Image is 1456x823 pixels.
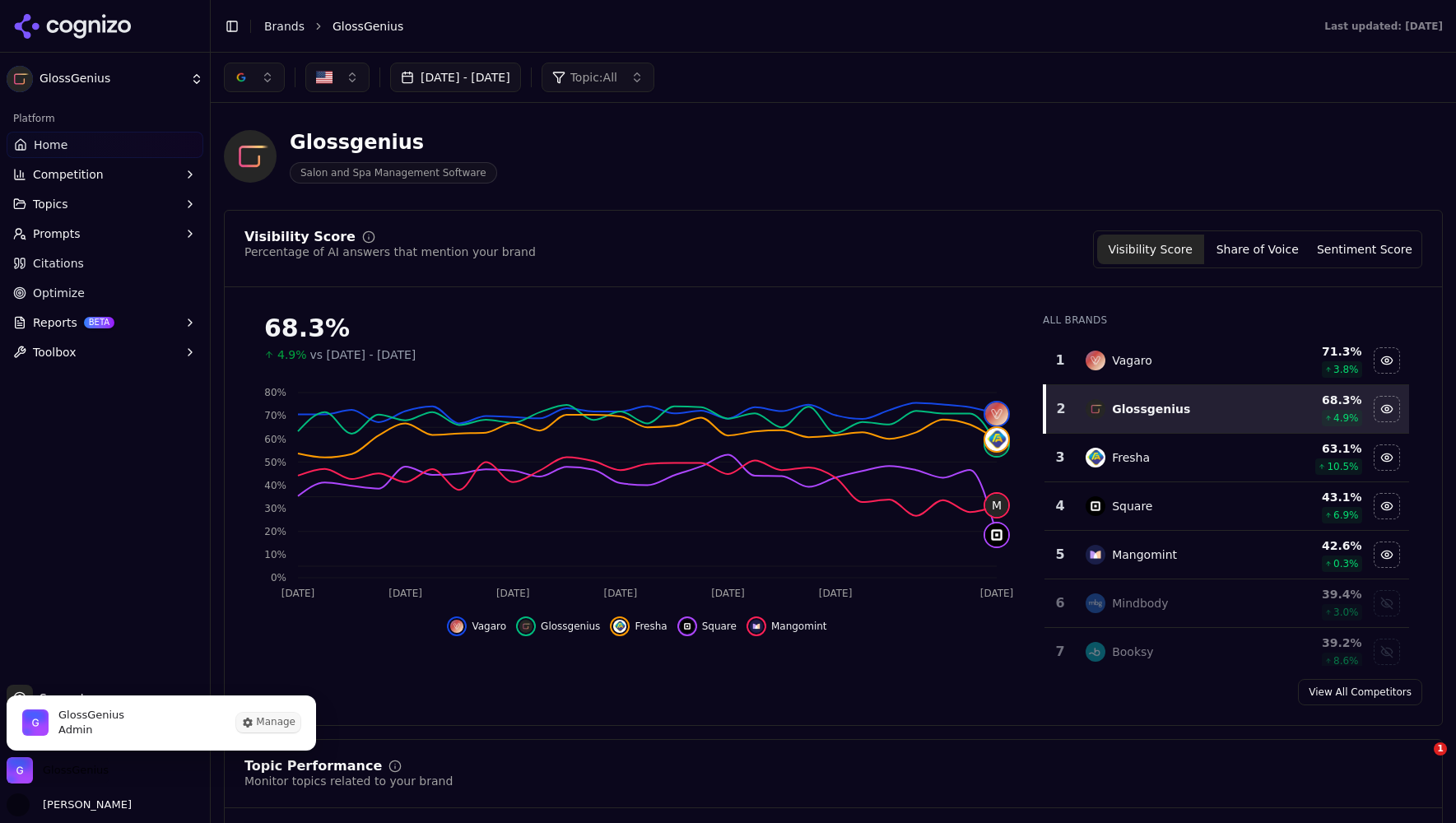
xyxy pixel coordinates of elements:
tspan: [DATE] [496,588,530,599]
span: 1 [1434,742,1447,756]
tspan: [DATE] [388,588,422,599]
tspan: 30% [264,503,286,514]
img: booksy [1086,642,1105,662]
span: 4.9% [277,346,307,363]
a: View All Competitors [1298,679,1422,705]
tspan: [DATE] [819,588,853,599]
span: Mangomint [771,620,827,633]
span: Salon and Spa Management Software [290,162,497,184]
button: Hide vagaro data [447,616,506,636]
span: GlossGenius [43,763,109,778]
div: Mangomint [1112,546,1177,563]
div: Platform [7,105,203,132]
tspan: 80% [264,387,286,398]
div: Square [1112,498,1152,514]
img: mangomint [750,620,763,633]
span: Reports [33,314,77,331]
img: Lauren Guberman [7,793,30,816]
button: Hide vagaro data [1374,347,1400,374]
button: Show booksy data [1374,639,1400,665]
button: [DATE] - [DATE] [390,63,521,92]
tspan: [DATE] [604,588,638,599]
tspan: 60% [264,434,286,445]
iframe: Intercom live chat [1400,742,1440,782]
span: 3.8 % [1333,363,1359,376]
div: 68.3% [264,314,1010,343]
button: Open user button [7,793,132,816]
img: mindbody [1086,593,1105,613]
img: glossgenius [1086,399,1105,419]
img: vagaro [985,402,1008,425]
div: 42.6 % [1268,537,1361,554]
span: [PERSON_NAME] [36,797,132,812]
span: Fresha [635,620,667,633]
nav: breadcrumb [264,18,1291,35]
button: Visibility Score [1097,235,1204,264]
div: 43.1 % [1268,489,1361,505]
span: Home [34,137,67,153]
button: Hide glossgenius data [1374,396,1400,422]
span: 8.6 % [1333,654,1359,667]
tspan: 10% [264,549,286,560]
img: GlossGenius [7,66,33,92]
span: Square [702,620,737,633]
div: 71.3 % [1268,343,1361,360]
span: vs [DATE] - [DATE] [310,346,416,363]
div: 5 [1051,545,1069,565]
button: Close organization switcher [7,757,109,783]
button: Hide square data [677,616,737,636]
div: 1 [1051,351,1069,370]
img: mangomint [1086,545,1105,565]
div: Percentage of AI answers that mention your brand [244,244,536,260]
img: vagaro [1086,351,1105,370]
div: 4 [1051,496,1069,516]
img: fresha [613,620,626,633]
img: GlossGenius [22,709,49,736]
span: 6.9 % [1333,509,1359,522]
div: 6 [1051,593,1069,613]
span: 10.5 % [1327,460,1358,473]
span: Vagaro [472,620,506,633]
div: Topic Performance [244,760,382,773]
div: 39.4 % [1268,586,1361,602]
span: Topic: All [570,69,617,86]
tspan: [DATE] [711,588,745,599]
span: GlossGenius [58,708,124,723]
tspan: 0% [271,572,286,584]
span: 3.0 % [1333,606,1359,619]
div: All Brands [1043,314,1409,327]
div: 2 [1053,399,1069,419]
div: 68.3 % [1268,392,1361,408]
span: Admin [58,723,124,737]
span: Glossgenius [541,620,600,633]
img: square [1086,496,1105,516]
span: Topics [33,196,68,212]
tspan: 70% [264,410,286,421]
div: 39.2 % [1268,635,1361,651]
tspan: 20% [264,526,286,537]
img: fresha [985,428,1008,451]
div: 7 [1051,642,1069,662]
span: Competition [33,166,104,183]
div: Mindbody [1112,595,1168,611]
tspan: 50% [264,457,286,468]
div: GlossGenius is active [7,695,316,751]
button: Hide mangomint data [1374,542,1400,568]
div: Glossgenius [290,129,497,156]
img: fresha [1086,448,1105,467]
img: GlossGenius [7,757,33,783]
img: square [681,620,694,633]
div: Booksy [1112,644,1153,660]
tspan: [DATE] [281,588,315,599]
div: Monitor topics related to your brand [244,773,453,789]
button: Hide fresha data [1374,444,1400,471]
img: United States [316,69,333,86]
img: vagaro [450,620,463,633]
button: Show mindbody data [1374,590,1400,616]
button: Hide glossgenius data [516,616,600,636]
a: Brands [264,20,305,33]
button: Hide mangomint data [747,616,827,636]
span: 4.9 % [1333,411,1359,425]
span: Toolbox [33,344,77,360]
button: Manage [236,713,300,732]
